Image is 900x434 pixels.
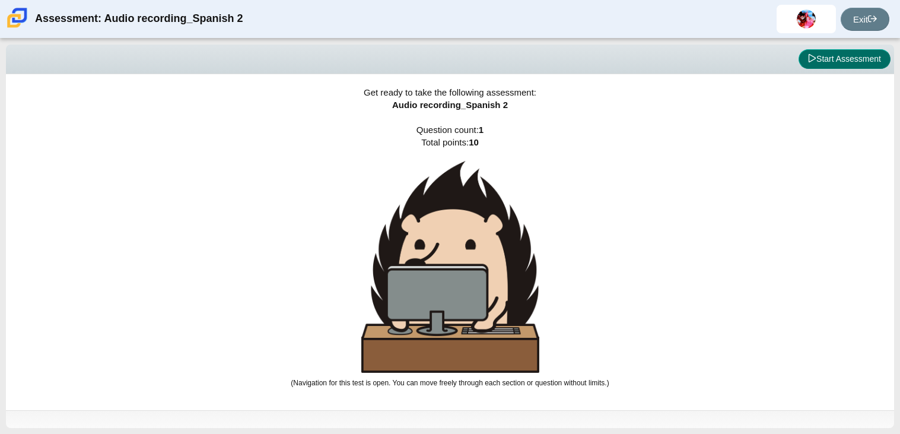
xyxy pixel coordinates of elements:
[291,379,609,387] small: (Navigation for this test is open. You can move freely through each section or question without l...
[392,100,508,110] span: Audio recording_Spanish 2
[364,87,536,97] span: Get ready to take the following assessment:
[291,125,609,387] span: Question count: Total points:
[35,5,243,33] div: Assessment: Audio recording_Spanish 2
[5,22,30,32] a: Carmen School of Science & Technology
[469,137,479,147] b: 10
[5,5,30,30] img: Carmen School of Science & Technology
[841,8,889,31] a: Exit
[361,161,539,373] img: hedgehog-behind-computer-large.png
[479,125,484,135] b: 1
[799,49,891,69] button: Start Assessment
[797,9,816,28] img: david.marin.1Ro4VJ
